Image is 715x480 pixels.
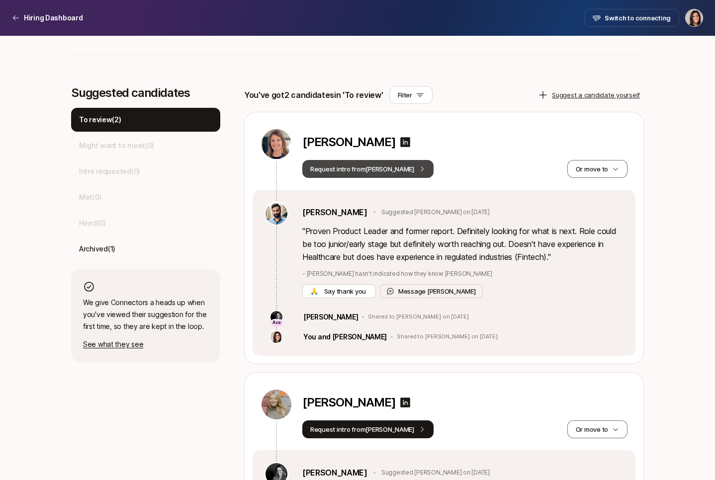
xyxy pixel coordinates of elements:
[381,208,490,217] p: Suggested [PERSON_NAME] on [DATE]
[322,286,368,296] span: Say thank you
[270,331,282,343] img: 71d7b91d_d7cb_43b4_a7ea_a9b2f2cc6e03.jpg
[302,396,395,409] p: [PERSON_NAME]
[303,331,387,343] p: You and [PERSON_NAME]
[79,165,140,177] p: Intro requested ( 0 )
[262,129,291,159] img: 9c0179f1_9733_4808_aec3_bba3e53e0273.jpg
[83,338,208,350] p: See what they see
[389,86,433,104] button: Filter
[79,191,101,203] p: Met ( 0 )
[567,420,627,438] button: Or move to
[272,320,281,326] p: Ace
[302,269,624,278] p: - [PERSON_NAME] hasn't indicated how they know [PERSON_NAME]
[686,9,703,26] img: Eleanor Morgan
[302,420,434,438] button: Request intro from[PERSON_NAME]
[266,203,287,225] img: 407de850_77b5_4b3d_9afd_7bcde05681ca.jpg
[302,160,434,178] button: Request intro from[PERSON_NAME]
[552,90,640,100] p: Suggest a candidate yourself
[685,9,703,27] button: Eleanor Morgan
[83,297,208,332] p: We give Connectors a heads up when you've viewed their suggestion for the first time, so they are...
[605,13,671,23] span: Switch to connecting
[270,311,282,323] img: 1f3675ea_702b_40b2_8d70_615ff8601581.jpg
[79,114,121,126] p: To review ( 2 )
[244,88,383,101] p: You've got 2 candidates in 'To review'
[303,311,358,323] p: [PERSON_NAME]
[397,333,497,340] p: Shared to [PERSON_NAME] on [DATE]
[381,468,490,477] p: Suggested [PERSON_NAME] on [DATE]
[302,135,395,149] p: [PERSON_NAME]
[24,12,83,24] p: Hiring Dashboard
[380,284,483,298] button: Message [PERSON_NAME]
[310,286,318,296] span: 🙏
[262,390,291,419] img: 9fa0cc74_0183_43ed_9539_2f196db19343.jpg
[584,9,679,27] button: Switch to connecting
[302,225,624,263] p: " Proven Product Leader and former report. Definitely looking for what is next. Role could be too...
[79,217,106,229] p: Hired ( 0 )
[302,206,367,219] a: [PERSON_NAME]
[79,243,115,255] p: Archived ( 1 )
[71,86,220,100] p: Suggested candidates
[302,284,376,298] button: 🙏 Say thank you
[567,160,627,178] button: Or move to
[368,314,468,320] p: Shared to [PERSON_NAME] on [DATE]
[302,466,367,479] a: [PERSON_NAME]
[79,140,154,152] p: Might want to meet ( 0 )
